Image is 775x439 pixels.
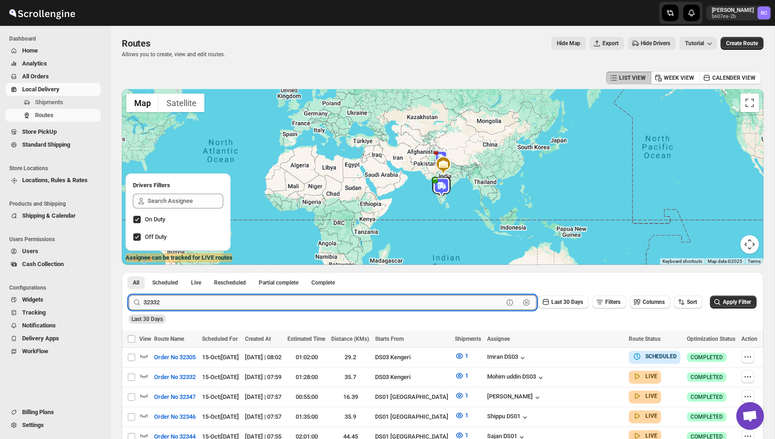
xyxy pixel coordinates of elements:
button: SCHEDULED [632,352,677,361]
button: Home [6,44,101,57]
button: All routes [127,276,145,289]
button: CALENDER VIEW [699,71,761,84]
button: LIVE [632,372,657,381]
span: Off Duty [145,233,167,240]
button: Order No 32332 [149,370,201,385]
span: Billing Plans [22,409,54,415]
span: 15-Oct | [DATE] [202,354,239,361]
button: Order No 32305 [149,350,201,365]
span: Order No 32347 [154,392,196,402]
span: Create Route [726,40,758,47]
button: Export [590,37,624,50]
button: [PERSON_NAME] [487,393,542,402]
div: DS01 [GEOGRAPHIC_DATA] [375,392,449,402]
span: Last 30 Days [131,316,163,322]
img: ScrollEngine [7,1,77,24]
span: Tracking [22,309,46,316]
button: Tracking [6,306,101,319]
span: Settings [22,421,44,428]
button: Tutorial [680,37,717,50]
span: Scheduled For [202,336,238,342]
button: Apply Filter [710,296,757,308]
span: 15-Oct | [DATE] [202,413,239,420]
a: Terms (opens in new tab) [748,259,761,264]
span: Complete [311,279,335,286]
span: Assignee [487,336,510,342]
button: Map camera controls [740,235,759,254]
span: Distance (KMs) [331,336,369,342]
div: [DATE] | 07:57 [245,412,282,421]
span: Rahul Chopra [757,6,770,19]
span: Locations, Rules & Rates [22,177,88,184]
div: 01:28:00 [287,373,326,382]
span: Route Name [154,336,184,342]
button: LIVE [632,411,657,421]
span: Order No 32346 [154,412,196,421]
span: Columns [643,299,665,305]
button: WorkFlow [6,345,101,358]
button: 1 [449,349,474,363]
button: 1 [449,388,474,403]
div: 35.9 [331,412,370,421]
span: Order No 32332 [154,373,196,382]
span: Sort [687,299,697,305]
button: Imran DS03 [487,353,527,362]
span: 1 [465,432,468,439]
button: Delivery Apps [6,332,101,345]
span: Dashboard [9,35,104,42]
button: Locations, Rules & Rates [6,174,101,187]
button: Notifications [6,319,101,332]
span: Shipping & Calendar [22,212,76,219]
span: COMPLETED [691,354,723,361]
text: RC [761,10,767,16]
span: Hide Map [557,40,580,47]
h2: Drivers Filters [133,181,223,190]
input: Search Assignee [148,194,223,208]
a: Open this area in Google Maps (opens a new window) [124,253,155,265]
button: Map action label [551,37,586,50]
b: LIVE [645,433,657,439]
span: 1 [465,412,468,419]
button: Shipments [6,96,101,109]
span: Configurations [9,284,104,291]
span: Analytics [22,60,47,67]
p: b607ea-2b [712,14,754,19]
button: Order No 32347 [149,390,201,404]
span: Local Delivery [22,86,60,93]
span: Standard Shipping [22,141,70,148]
button: Order No 32346 [149,409,201,424]
input: Press enter after typing | Search Eg. Order No 32305 [143,295,503,310]
span: 1 [465,352,468,359]
button: All Orders [6,70,101,83]
button: Analytics [6,57,101,70]
span: Notifications [22,322,56,329]
button: Routes [6,109,101,122]
button: Shippu DS01 [487,413,530,422]
button: Widgets [6,293,101,306]
p: Allows you to create, view and edit routes. [122,51,225,58]
button: LIVE [632,392,657,401]
button: Show street map [126,94,159,112]
span: On Duty [145,216,165,223]
button: Users [6,245,101,258]
div: 01:35:00 [287,412,326,421]
span: WorkFlow [22,348,48,355]
span: Tutorial [685,40,704,47]
div: 16.39 [331,392,370,402]
span: Created At [245,336,271,342]
button: Settings [6,419,101,432]
span: Export [602,40,619,47]
b: LIVE [645,393,657,399]
button: Sort [674,296,703,308]
span: Scheduled [152,279,178,286]
span: LIST VIEW [619,74,646,82]
span: Users Permissions [9,236,104,243]
span: Users [22,248,38,255]
span: Rescheduled [214,279,246,286]
span: Order No 32305 [154,353,196,362]
span: Store Locations [9,165,104,172]
div: [DATE] | 07:57 [245,392,282,402]
button: WEEK VIEW [651,71,700,84]
span: Route Status [629,336,661,342]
